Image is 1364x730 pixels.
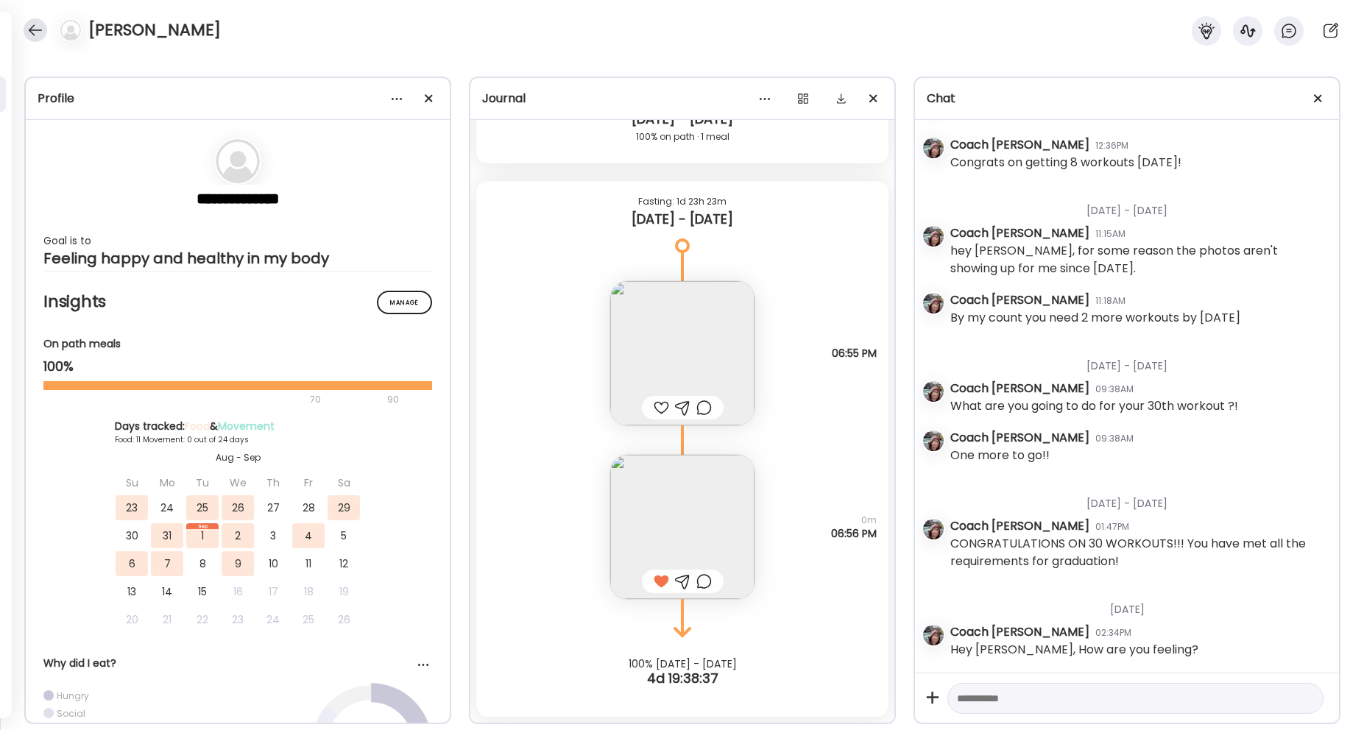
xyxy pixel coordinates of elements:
div: 1 [186,523,219,548]
div: 26 [328,607,360,632]
div: 09:38AM [1095,432,1134,445]
div: 21 [151,607,183,632]
div: We [222,470,254,495]
div: Coach [PERSON_NAME] [950,291,1089,309]
div: 22 [186,607,219,632]
img: images%2FoXNfmj8jDUTPA1M5xZg3TQaBHgj1%2F0CPXdggBTDMGddbupobR%2FhCQBV2GZ84eMlNFwIIBJ_240 [610,455,755,599]
div: Profile [38,90,438,107]
div: 11:15AM [1095,227,1126,241]
div: Coach [PERSON_NAME] [950,136,1089,154]
div: 17 [257,579,289,604]
div: Why did I eat? [43,656,432,671]
div: 29 [328,495,360,520]
div: 3 [257,523,289,548]
div: 27 [257,495,289,520]
div: 02:34PM [1095,626,1131,639]
div: Coach [PERSON_NAME] [950,224,1089,242]
span: 06:55 PM [832,347,877,360]
div: Congrats on getting 8 workouts [DATE]! [950,154,1181,171]
div: Su [116,470,148,495]
div: 24 [151,495,183,520]
div: Journal [482,90,883,107]
h4: [PERSON_NAME] [88,18,221,42]
div: 18 [292,579,325,604]
div: [DATE] - [DATE] [488,210,877,228]
div: CONGRATULATIONS ON 30 WORKOUTS!!! You have met all the requirements for graduation! [950,535,1327,570]
div: 20 [116,607,148,632]
div: Chat [927,90,1327,107]
div: 23 [222,607,254,632]
div: 30 [116,523,148,548]
img: avatars%2F3oh6dRocyxbjBjEj4169e9TrPlM2 [923,226,944,247]
img: bg-avatar-default.svg [60,20,81,40]
div: 14 [151,579,183,604]
div: Th [257,470,289,495]
div: Fr [292,470,325,495]
div: 100% on path · 1 meal [488,128,877,146]
div: Coach [PERSON_NAME] [950,623,1089,641]
div: 8 [186,551,219,576]
div: One more to go!! [950,447,1050,464]
div: Tu [186,470,219,495]
img: avatars%2F3oh6dRocyxbjBjEj4169e9TrPlM2 [923,519,944,539]
div: Mo [151,470,183,495]
div: [DATE] [950,584,1327,623]
div: 7 [151,551,183,576]
div: 28 [292,495,325,520]
div: Aug - Sep [115,451,361,464]
img: avatars%2F3oh6dRocyxbjBjEj4169e9TrPlM2 [923,138,944,158]
div: 26 [222,495,254,520]
div: Feeling happy and healthy in my body [43,249,432,267]
div: Social [57,707,85,720]
div: 31 [151,523,183,548]
div: [DATE] - [DATE] [950,341,1327,380]
div: 12:36PM [1095,139,1128,152]
div: 11 [292,551,325,576]
div: Food: 11 Movement: 0 out of 24 days [115,434,361,445]
div: 19 [328,579,360,604]
div: 4d 19:38:37 [470,670,894,687]
img: avatars%2F3oh6dRocyxbjBjEj4169e9TrPlM2 [923,381,944,402]
div: 100% [43,358,432,375]
div: 6 [116,551,148,576]
div: 2 [222,523,254,548]
div: Hungry [57,690,89,702]
div: Coach [PERSON_NAME] [950,380,1089,397]
img: images%2FoXNfmj8jDUTPA1M5xZg3TQaBHgj1%2FkpGHSnkArWAJXKLsnTow%2Fa41KQWNwM61mT3JrwP51_240 [610,281,755,425]
div: [DATE] - [DATE] [950,185,1327,224]
div: 25 [292,607,325,632]
span: 0m [831,514,877,527]
div: 23 [116,495,148,520]
div: Sep [186,523,219,529]
div: Days tracked: & [115,419,361,434]
div: Hey [PERSON_NAME], How are you feeling? [950,641,1198,659]
div: 12 [328,551,360,576]
img: avatars%2F3oh6dRocyxbjBjEj4169e9TrPlM2 [923,293,944,313]
div: 24 [257,607,289,632]
span: 06:56 PM [831,527,877,540]
div: Coach [PERSON_NAME] [950,517,1089,535]
img: avatars%2F3oh6dRocyxbjBjEj4169e9TrPlM2 [923,625,944,645]
div: 09:38AM [1095,383,1134,396]
div: 13 [116,579,148,604]
span: Movement [218,419,275,433]
div: On path meals [43,336,432,352]
div: What are you going to do for your 30th workout ?! [950,397,1238,415]
div: 10 [257,551,289,576]
div: [DATE] - [DATE] [950,478,1327,517]
h2: Insights [43,291,432,313]
div: 100% [DATE] - [DATE] [470,658,894,670]
div: 25 [186,495,219,520]
div: Manage [377,291,432,314]
img: bg-avatar-default.svg [216,139,260,183]
div: hey [PERSON_NAME], for some reason the photos aren't showing up for me since [DATE]. [950,242,1327,277]
div: Goal is to [43,232,432,249]
div: 5 [328,523,360,548]
div: 4 [292,523,325,548]
img: avatars%2F3oh6dRocyxbjBjEj4169e9TrPlM2 [923,430,944,451]
div: 11:18AM [1095,294,1126,308]
div: 01:47PM [1095,520,1129,534]
div: 16 [222,579,254,604]
div: Coach [PERSON_NAME] [950,429,1089,447]
div: Sa [328,470,360,495]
